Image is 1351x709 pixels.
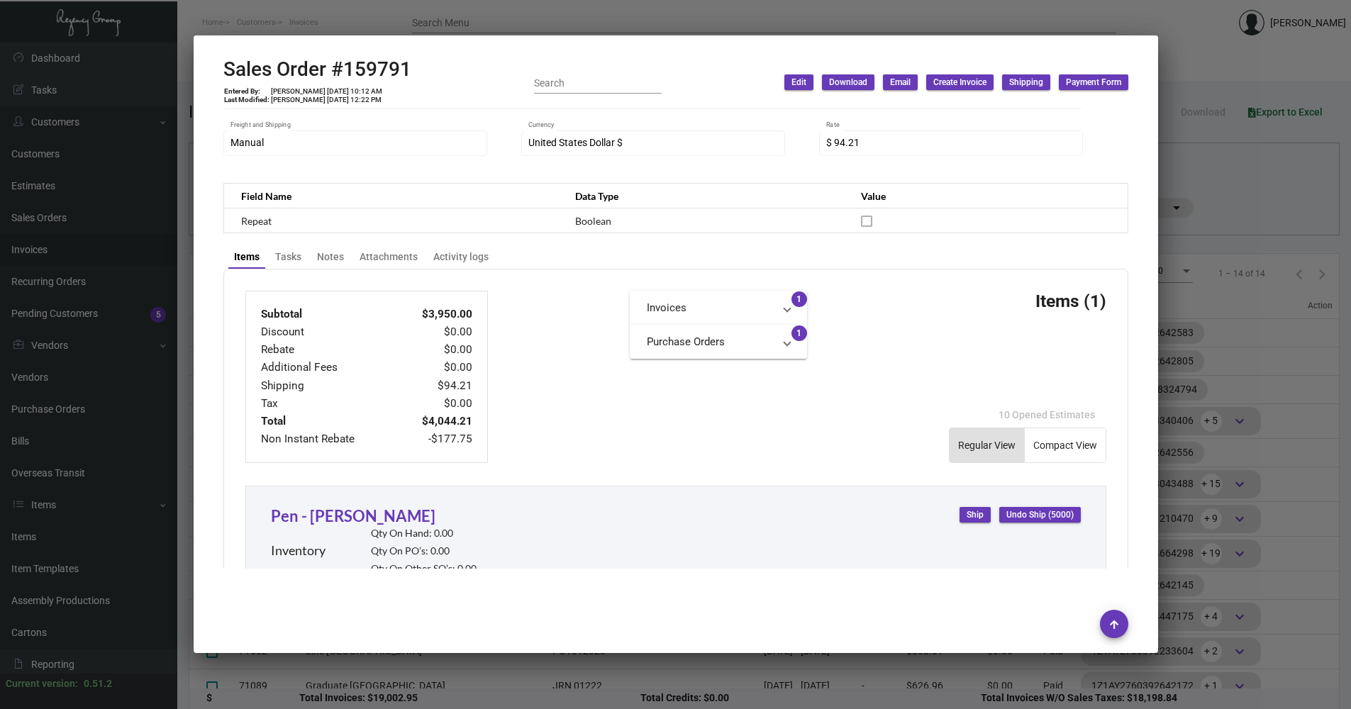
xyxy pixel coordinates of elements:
[883,74,918,90] button: Email
[950,428,1024,462] button: Regular View
[398,377,473,395] td: $94.21
[630,325,807,359] mat-expansion-panel-header: Purchase Orders
[433,250,489,264] div: Activity logs
[398,323,473,341] td: $0.00
[1025,428,1106,462] button: Compact View
[6,676,78,691] div: Current version:
[647,334,773,350] mat-panel-title: Purchase Orders
[398,413,473,430] td: $4,044.21
[791,77,806,89] span: Edit
[1006,509,1074,521] span: Undo Ship (5000)
[260,323,398,341] td: Discount
[1002,74,1050,90] button: Shipping
[223,57,411,82] h2: Sales Order #159791
[241,215,272,227] span: Repeat
[398,306,473,323] td: $3,950.00
[1059,74,1128,90] button: Payment Form
[561,184,847,208] th: Data Type
[260,430,398,448] td: Non Instant Rebate
[822,74,874,90] button: Download
[1009,77,1043,89] span: Shipping
[260,359,398,376] td: Additional Fees
[933,77,986,89] span: Create Invoice
[630,291,807,325] mat-expansion-panel-header: Invoices
[260,413,398,430] td: Total
[223,184,561,208] th: Field Name
[270,96,383,104] td: [PERSON_NAME] [DATE] 12:22 PM
[967,509,984,521] span: Ship
[784,74,813,90] button: Edit
[371,527,477,540] h2: Qty On Hand: 0.00
[230,137,264,148] span: Manual
[398,430,473,448] td: -$177.75
[275,250,301,264] div: Tasks
[398,395,473,413] td: $0.00
[271,543,326,559] h2: Inventory
[829,77,867,89] span: Download
[260,395,398,413] td: Tax
[575,215,611,227] span: Boolean
[234,250,260,264] div: Items
[270,87,383,96] td: [PERSON_NAME] [DATE] 10:12 AM
[371,563,477,575] h2: Qty On Other SO’s: 0.00
[987,402,1106,428] button: 10 Opened Estimates
[647,300,773,316] mat-panel-title: Invoices
[260,377,398,395] td: Shipping
[999,507,1081,523] button: Undo Ship (5000)
[317,250,344,264] div: Notes
[360,250,418,264] div: Attachments
[1035,291,1106,311] h3: Items (1)
[260,341,398,359] td: Rebate
[890,77,911,89] span: Email
[398,341,473,359] td: $0.00
[1066,77,1121,89] span: Payment Form
[223,96,270,104] td: Last Modified:
[84,676,112,691] div: 0.51.2
[371,545,477,557] h2: Qty On PO’s: 0.00
[960,507,991,523] button: Ship
[223,87,270,96] td: Entered By:
[398,359,473,376] td: $0.00
[271,506,435,525] a: Pen - [PERSON_NAME]
[926,74,994,90] button: Create Invoice
[260,306,398,323] td: Subtotal
[847,184,1128,208] th: Value
[999,409,1095,420] span: 10 Opened Estimates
